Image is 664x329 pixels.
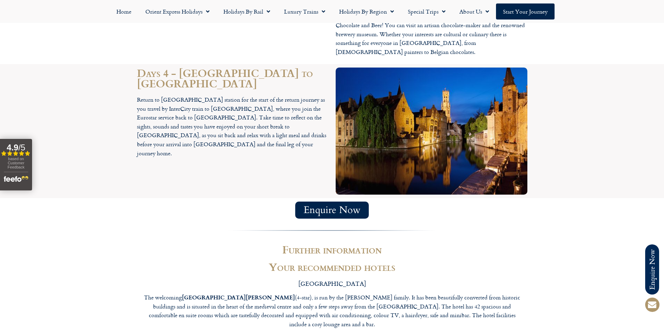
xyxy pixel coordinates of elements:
a: Home [109,3,138,19]
nav: Menu [3,3,661,19]
a: Holidays by Rail [216,3,277,19]
h2: Your recommended hotels [140,261,524,272]
p: Return to [GEOGRAPHIC_DATA] station for the start of the return journey as you travel by InterCit... [137,95,329,158]
a: Enquire Now [295,202,369,219]
a: Start your Journey [496,3,555,19]
a: Luxury Trains [277,3,332,19]
p: Why not indulge yourself in two of Belgium’s most celebrated traditions – Chocolate and Beer! You... [336,12,527,56]
span: Enquire Now [304,206,360,214]
strong: [GEOGRAPHIC_DATA][PERSON_NAME] [182,293,295,301]
a: Holidays by Region [332,3,401,19]
p: The welcoming (4-star), is run by the [PERSON_NAME] family. It has been beautifully converted fro... [140,293,524,329]
a: Special Trips [401,3,452,19]
h2: Further information [140,244,524,254]
span: [GEOGRAPHIC_DATA] [298,279,366,288]
a: About Us [452,3,496,19]
a: Orient Express Holidays [138,3,216,19]
h2: Days 4 - [GEOGRAPHIC_DATA] to [GEOGRAPHIC_DATA] [137,68,329,88]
